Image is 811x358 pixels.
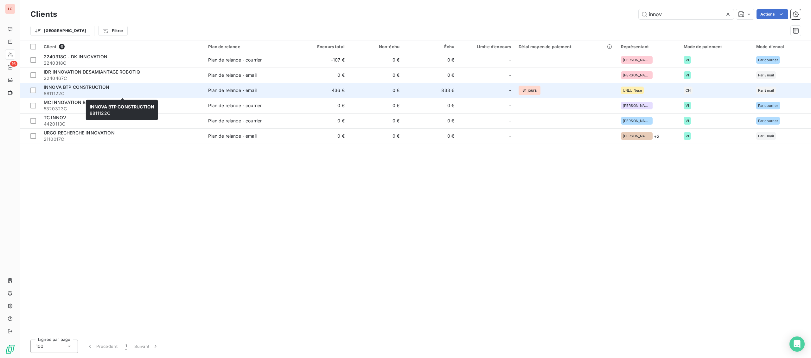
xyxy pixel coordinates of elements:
[294,128,348,144] td: 0 €
[294,98,348,113] td: 0 €
[509,57,511,63] span: -
[83,340,121,353] button: Précédent
[403,128,458,144] td: 0 €
[509,102,511,109] span: -
[407,44,454,49] div: Échu
[44,44,56,49] span: Client
[348,113,403,128] td: 0 €
[509,72,511,78] span: -
[623,119,651,123] span: [PERSON_NAME]
[348,83,403,98] td: 0 €
[462,44,511,49] div: Limite d’encours
[44,121,201,127] span: 4420113C
[352,44,399,49] div: Non-échu
[208,118,262,124] div: Plan de relance - courrier
[10,61,17,67] span: 16
[348,52,403,68] td: 0 €
[44,115,66,120] span: TC INNOV
[208,87,256,94] div: Plan de relance - email
[44,69,140,75] span: IDR INNOVATION DESAMIANTAGE ROBOTIQ
[686,134,689,138] span: VI
[758,119,778,123] span: Par courrier
[621,44,676,49] div: Représentant
[403,83,458,98] td: 833 €
[125,343,127,349] span: 1
[348,128,403,144] td: 0 €
[294,113,348,128] td: 0 €
[30,9,57,20] h3: Clients
[403,113,458,128] td: 0 €
[59,44,65,49] span: 6
[44,130,115,135] span: URGO RECHERCHE INNOVATION
[294,68,348,83] td: 0 €
[44,60,201,66] span: 2240318C
[44,90,201,97] span: 8811122C
[757,9,788,19] button: Actions
[208,57,262,63] div: Plan de relance - courrier
[403,68,458,83] td: 0 €
[90,104,154,116] span: 8811122C
[208,102,262,109] div: Plan de relance - courrier
[403,98,458,113] td: 0 €
[36,343,43,349] span: 100
[686,88,691,92] span: CH
[623,88,642,92] span: UNLU Nese
[519,86,540,95] span: 81 jours
[623,134,651,138] span: [PERSON_NAME]
[44,100,93,105] span: MC INNOVATION BOIS
[509,87,511,94] span: -
[5,344,15,354] img: Logo LeanPay
[98,26,127,36] button: Filtrer
[44,84,109,90] span: INNOVA BTP CONSTRUCTION
[297,44,345,49] div: Encours total
[44,106,201,112] span: 5320323C
[348,98,403,113] td: 0 €
[654,133,660,140] span: + 2
[758,134,774,138] span: Par Email
[758,73,774,77] span: Par Email
[348,68,403,83] td: 0 €
[294,83,348,98] td: 436 €
[623,73,651,77] span: [PERSON_NAME]
[208,133,256,139] div: Plan de relance - email
[121,340,131,353] button: 1
[509,133,511,139] span: -
[44,136,201,142] span: 2110017C
[208,72,256,78] div: Plan de relance - email
[789,336,805,352] div: Open Intercom Messenger
[5,4,15,14] div: LC
[208,44,290,49] div: Plan de relance
[44,75,201,81] span: 2240467C
[44,54,108,59] span: 2240318C - DK INNOVATION
[684,44,749,49] div: Mode de paiement
[639,9,734,19] input: Rechercher
[30,26,90,36] button: [GEOGRAPHIC_DATA]
[756,44,807,49] div: Mode d'envoi
[758,58,778,62] span: Par courrier
[403,52,458,68] td: 0 €
[131,340,163,353] button: Suivant
[686,119,689,123] span: VI
[623,104,651,107] span: [PERSON_NAME]
[758,88,774,92] span: Par Email
[509,118,511,124] span: -
[686,104,689,107] span: VI
[623,58,651,62] span: [PERSON_NAME]
[90,104,154,109] span: INNOVA BTP CONSTRUCTION
[519,44,613,49] div: Délai moyen de paiement
[686,58,689,62] span: VI
[294,52,348,68] td: -107 €
[686,73,689,77] span: VI
[758,104,778,107] span: Par courrier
